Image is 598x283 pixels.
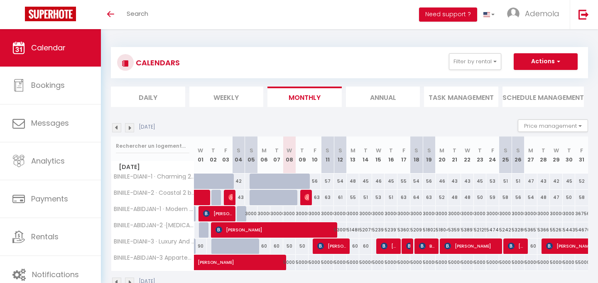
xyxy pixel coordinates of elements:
[580,146,583,154] abbr: F
[449,53,501,70] button: Filter by rental
[232,174,245,189] div: 42
[512,255,524,270] div: 50000
[198,250,331,266] span: [PERSON_NAME]
[113,222,196,228] span: BINIILE-ABIDJAN-2 ·[MEDICAL_DATA] Moderne et Cosy, [GEOGRAPHIC_DATA], 10min [GEOGRAPHIC_DATA]
[321,137,334,174] th: 11
[283,238,296,254] div: 50
[423,137,436,174] th: 19
[385,255,397,270] div: 50000
[189,87,264,107] li: Weekly
[309,174,321,189] div: 56
[397,255,410,270] div: 50000
[550,174,563,189] div: 42
[385,222,397,238] div: 52397
[25,7,76,21] img: Super Booking
[423,255,436,270] div: 50000
[359,206,372,221] div: 30000
[478,146,482,154] abbr: T
[113,174,196,180] span: BINIILE-DIANI-1 · Charming 2-Bedroom in [GEOGRAPHIC_DATA]
[347,190,360,205] div: 55
[397,222,410,238] div: 53602
[461,174,474,189] div: 43
[359,174,372,189] div: 45
[537,206,550,221] div: 30000
[486,222,499,238] div: 54745
[486,137,499,174] th: 24
[499,174,512,189] div: 51
[283,206,296,221] div: 30000
[575,222,588,238] div: 54670
[410,222,423,238] div: 52099
[372,174,385,189] div: 46
[257,137,270,174] th: 06
[550,222,563,238] div: 55263
[326,146,329,154] abbr: S
[385,206,397,221] div: 30000
[245,137,258,174] th: 05
[567,146,571,154] abbr: T
[359,137,372,174] th: 14
[444,238,500,254] span: [PERSON_NAME]
[134,53,180,72] h3: CALENDARS
[550,255,563,270] div: 50000
[262,146,267,154] abbr: M
[385,137,397,174] th: 16
[537,174,550,189] div: 43
[499,222,512,238] div: 52423
[448,206,461,221] div: 30000
[537,137,550,174] th: 28
[423,206,436,221] div: 30000
[563,255,576,270] div: 50000
[575,174,588,189] div: 52
[474,255,487,270] div: 50000
[474,174,487,189] div: 45
[410,206,423,221] div: 30000
[448,190,461,205] div: 48
[334,190,347,205] div: 61
[397,190,410,205] div: 63
[410,137,423,174] th: 18
[228,189,233,205] span: [PERSON_NAME]
[359,255,372,270] div: 50000
[296,238,309,254] div: 50
[436,190,448,205] div: 52
[499,190,512,205] div: 58
[524,206,537,221] div: 30000
[499,255,512,270] div: 50000
[448,222,461,238] div: 53591
[283,137,296,174] th: 08
[224,146,227,154] abbr: F
[296,137,309,174] th: 09
[359,238,372,254] div: 60
[376,146,381,154] abbr: W
[486,190,499,205] div: 59
[423,174,436,189] div: 56
[486,255,499,270] div: 50000
[359,222,372,238] div: 52079
[347,137,360,174] th: 13
[486,206,499,221] div: 30000
[563,137,576,174] th: 30
[397,174,410,189] div: 55
[461,137,474,174] th: 22
[347,174,360,189] div: 48
[207,137,220,174] th: 02
[232,137,245,174] th: 04
[385,174,397,189] div: 45
[270,238,283,254] div: 60
[402,146,405,154] abbr: F
[381,238,398,254] span: [PERSON_NAME]
[113,238,196,245] span: BINIILE-DIANI-3 · Luxury And Spacious Pool house near the beaches
[419,7,477,22] button: Need support ?
[397,206,410,221] div: 30000
[334,206,347,221] div: 30000
[211,146,215,154] abbr: T
[514,53,578,70] button: Actions
[321,206,334,221] div: 30000
[250,146,253,154] abbr: S
[372,222,385,238] div: 52390
[127,9,148,18] span: Search
[31,80,65,90] span: Bookings
[232,190,245,205] div: 43
[550,206,563,221] div: 30000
